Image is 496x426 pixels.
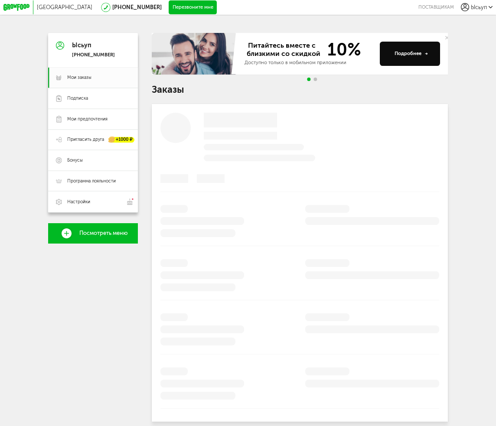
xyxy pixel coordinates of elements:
div: [PHONE_NUMBER] [72,52,115,58]
div: Подробнее [395,50,427,57]
div: Доступно только в мобильном приложении [245,59,375,66]
a: Бонусы [48,150,138,171]
span: Питайтесь вместе с близкими со скидкой [245,41,322,59]
span: Go to slide 1 [307,78,311,81]
span: Посмотреть меню [79,230,128,236]
button: Подробнее [380,42,440,66]
a: Подписка [48,88,138,109]
img: family-banner.579af9d.jpg [152,33,238,74]
a: Мои предпочтения [48,109,138,130]
span: Программа лояльности [67,178,116,184]
span: Настройки [67,199,90,205]
button: Перезвоните мне [169,0,217,14]
div: Ысьуп [72,42,115,49]
a: [PHONE_NUMBER] [112,4,162,10]
div: +1000 ₽ [109,137,134,143]
a: Программа лояльности [48,171,138,192]
span: Мои заказы [67,75,91,81]
span: Пригласить друга [67,137,104,143]
span: Ысьуп [471,4,487,10]
span: Подписка [67,95,88,101]
a: Пригласить друга +1000 ₽ [48,130,138,150]
a: Настройки [48,191,138,212]
a: Посмотреть меню [48,223,138,244]
h1: Заказы [152,85,448,94]
span: Go to slide 2 [313,78,317,81]
a: Мои заказы [48,68,138,88]
span: Бонусы [67,157,83,163]
span: Мои предпочтения [67,116,108,122]
span: [GEOGRAPHIC_DATA] [37,4,92,10]
span: 10% [322,41,361,59]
